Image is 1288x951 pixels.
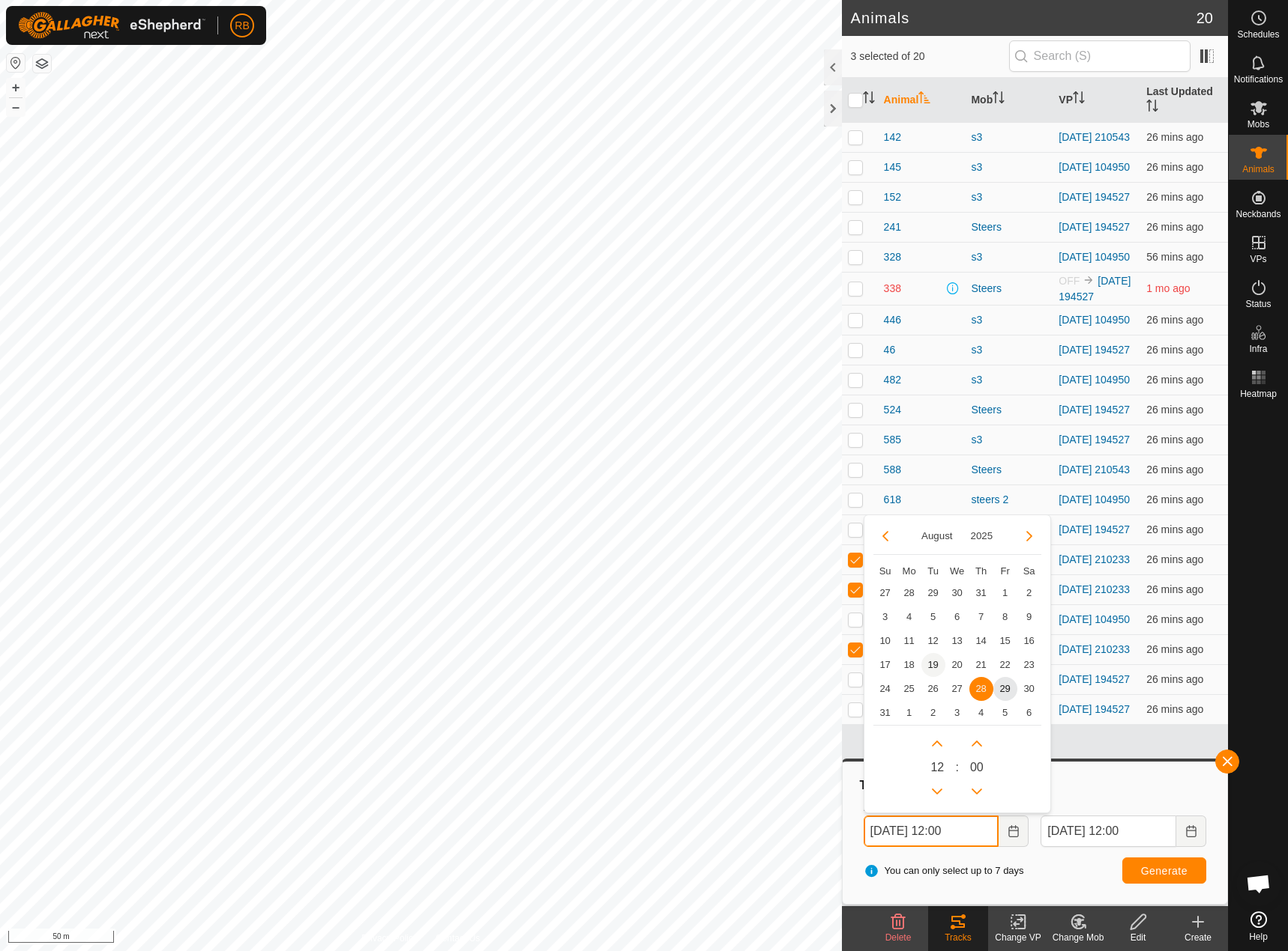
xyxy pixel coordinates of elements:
span: 446 [884,312,901,328]
span: 585 [884,432,901,448]
span: 30 [1017,677,1041,701]
span: 10 [873,629,897,653]
td: 28 [897,581,921,605]
td: 3 [873,605,897,629]
span: 12 [930,759,944,777]
p-sorticon: Activate to sort [863,94,875,106]
span: 142 [884,130,901,145]
div: s3 [971,312,1047,328]
div: s3 [971,342,1047,358]
a: [DATE] 194527 [1059,191,1130,203]
span: RB [235,18,249,34]
span: 29 Aug 2025, 11:33 am [1146,314,1203,326]
p-button: Previous Hour [925,780,949,803]
td: 6 [1017,701,1041,725]
div: Steers [971,281,1047,297]
span: 20 [1197,7,1213,29]
span: 12 [921,629,945,653]
button: Next Month [1017,524,1041,548]
span: 29 Aug 2025, 11:03 am [1146,251,1203,263]
td: 18 [897,653,921,677]
td: 27 [873,581,897,605]
span: 29 Aug 2025, 11:33 am [1146,404,1203,416]
a: Open chat [1236,861,1281,906]
a: [DATE] 210233 [1059,643,1130,655]
span: 29 Aug 2025, 11:33 am [1146,673,1203,685]
span: 145 [884,159,901,175]
h2: Animals [851,9,1197,27]
p-sorticon: Activate to sort [918,94,930,106]
div: s3 [971,189,1047,205]
span: 27 [945,677,969,701]
span: 26 [921,677,945,701]
span: 29 Aug 2025, 11:33 am [1146,464,1203,475]
a: [DATE] 104950 [1059,493,1130,505]
span: Help [1249,932,1268,941]
button: Map Layers [33,55,51,73]
a: [DATE] 194527 [1059,275,1131,303]
div: s3 [971,130,1047,145]
span: Sa [1023,565,1035,577]
span: 11 [897,629,921,653]
a: [DATE] 194527 [1059,703,1130,715]
span: 29 [993,677,1017,701]
span: Heatmap [1240,389,1277,398]
td: 23 [1017,653,1041,677]
a: Help [1229,905,1288,947]
td: 14 [969,629,993,653]
label: To [1041,800,1206,815]
span: Animals [1242,165,1275,174]
div: Change Mob [1048,931,1108,944]
span: 29 Aug 2025, 11:33 am [1146,131,1203,143]
span: OFF [1059,275,1080,287]
span: 22 [993,653,1017,677]
div: steers 2 [971,492,1047,508]
span: 29 Aug 2025, 11:33 am [1146,493,1203,505]
a: [DATE] 104950 [1059,251,1130,263]
a: [DATE] 210543 [1059,131,1130,143]
span: 21 [969,653,993,677]
td: 29 [921,581,945,605]
div: Steers [971,402,1047,418]
span: 2 [921,701,945,725]
td: 19 [921,653,945,677]
td: 17 [873,653,897,677]
span: 3 selected of 20 [851,49,1009,64]
td: 8 [993,605,1017,629]
button: Reset Map [7,54,25,72]
td: 13 [945,629,969,653]
div: Steers [971,462,1047,478]
td: 7 [969,605,993,629]
td: 3 [945,701,969,725]
span: Tu [927,565,939,577]
div: Edit [1108,931,1168,944]
td: 20 [945,653,969,677]
span: 29 Aug 2025, 11:33 am [1146,221,1203,233]
span: Notifications [1234,75,1283,84]
span: 588 [884,462,901,478]
div: Create [1168,931,1228,944]
td: 28 [969,677,993,701]
a: [DATE] 194527 [1059,344,1130,356]
a: [DATE] 210233 [1059,583,1130,595]
div: s3 [971,249,1047,265]
span: 5 [921,605,945,629]
span: 29 Aug 2025, 11:33 am [1146,613,1203,625]
span: You can only select up to 7 days [864,863,1024,878]
td: 6 [945,605,969,629]
span: 24 [873,677,897,701]
span: We [950,565,964,577]
td: 16 [1017,629,1041,653]
p-button: Next Minute [965,732,989,756]
span: 5 [993,701,1017,725]
button: Choose Year [965,527,999,544]
span: Generate [1141,865,1188,877]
